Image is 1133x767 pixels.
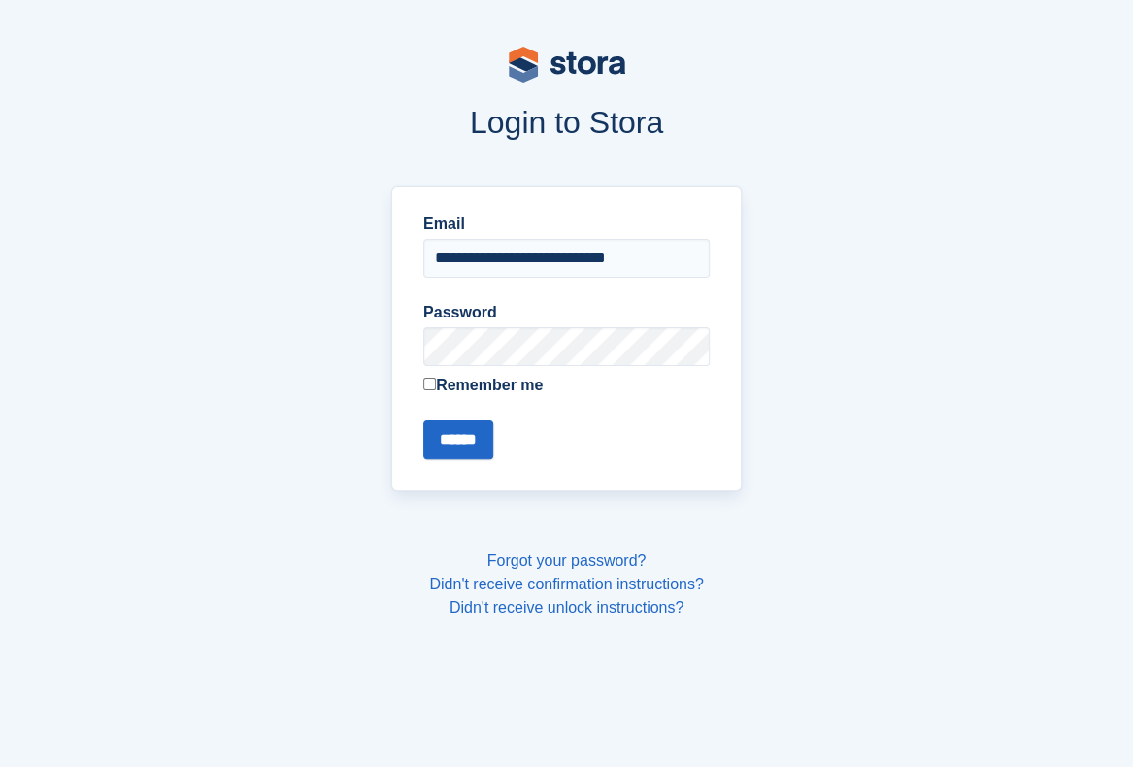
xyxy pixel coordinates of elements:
[429,576,703,592] a: Didn't receive confirmation instructions?
[423,378,436,390] input: Remember me
[130,105,1004,140] h1: Login to Stora
[487,552,647,569] a: Forgot your password?
[509,47,625,83] img: stora-logo-53a41332b3708ae10de48c4981b4e9114cc0af31d8433b30ea865607fb682f29.svg
[423,374,710,397] label: Remember me
[450,599,683,616] a: Didn't receive unlock instructions?
[423,301,710,324] label: Password
[423,213,710,236] label: Email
